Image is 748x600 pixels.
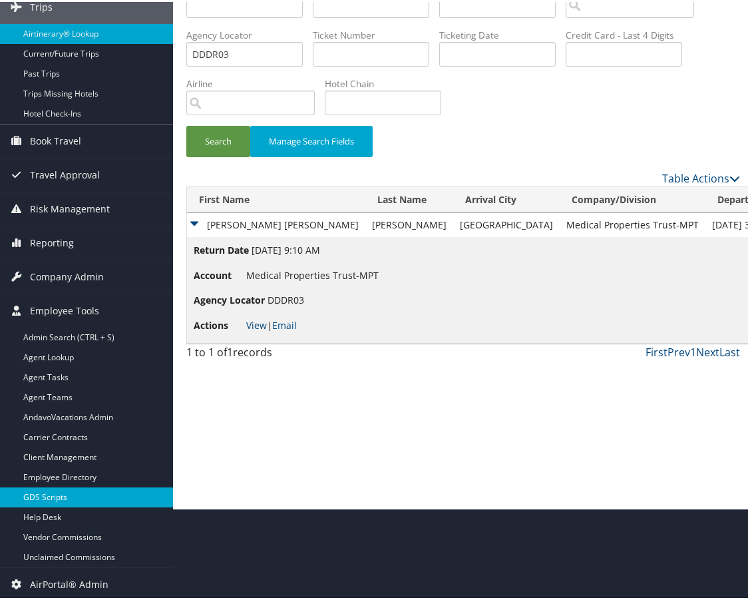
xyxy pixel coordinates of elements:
[246,267,379,280] span: Medical Properties Trust-MPT
[272,317,297,330] a: Email
[30,292,99,326] span: Employee Tools
[313,27,439,40] label: Ticket Number
[30,190,110,224] span: Risk Management
[560,211,705,235] td: Medical Properties Trust-MPT
[246,317,297,330] span: |
[690,343,696,358] a: 1
[30,566,108,599] span: AirPortal® Admin
[560,185,705,211] th: Company/Division
[30,156,100,190] span: Travel Approval
[194,266,244,281] span: Account
[30,123,81,156] span: Book Travel
[566,27,692,40] label: Credit Card - Last 4 Digits
[453,185,560,211] th: Arrival City: activate to sort column ascending
[696,343,719,358] a: Next
[186,342,310,365] div: 1 to 1 of records
[662,169,740,184] a: Table Actions
[250,124,373,155] button: Manage Search Fields
[194,291,265,306] span: Agency Locator
[186,27,313,40] label: Agency Locator
[667,343,690,358] a: Prev
[186,124,250,155] button: Search
[252,242,320,254] span: [DATE] 9:10 AM
[719,343,740,358] a: Last
[30,224,74,258] span: Reporting
[227,343,233,358] span: 1
[187,185,365,211] th: First Name: activate to sort column ascending
[365,211,453,235] td: [PERSON_NAME]
[268,292,304,304] span: DDDR03
[194,241,249,256] span: Return Date
[186,75,325,89] label: Airline
[194,316,244,331] span: Actions
[30,258,104,292] span: Company Admin
[439,27,566,40] label: Ticketing Date
[646,343,667,358] a: First
[453,211,560,235] td: [GEOGRAPHIC_DATA]
[365,185,453,211] th: Last Name: activate to sort column ascending
[246,317,267,330] a: View
[187,211,365,235] td: [PERSON_NAME] [PERSON_NAME]
[325,75,451,89] label: Hotel Chain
